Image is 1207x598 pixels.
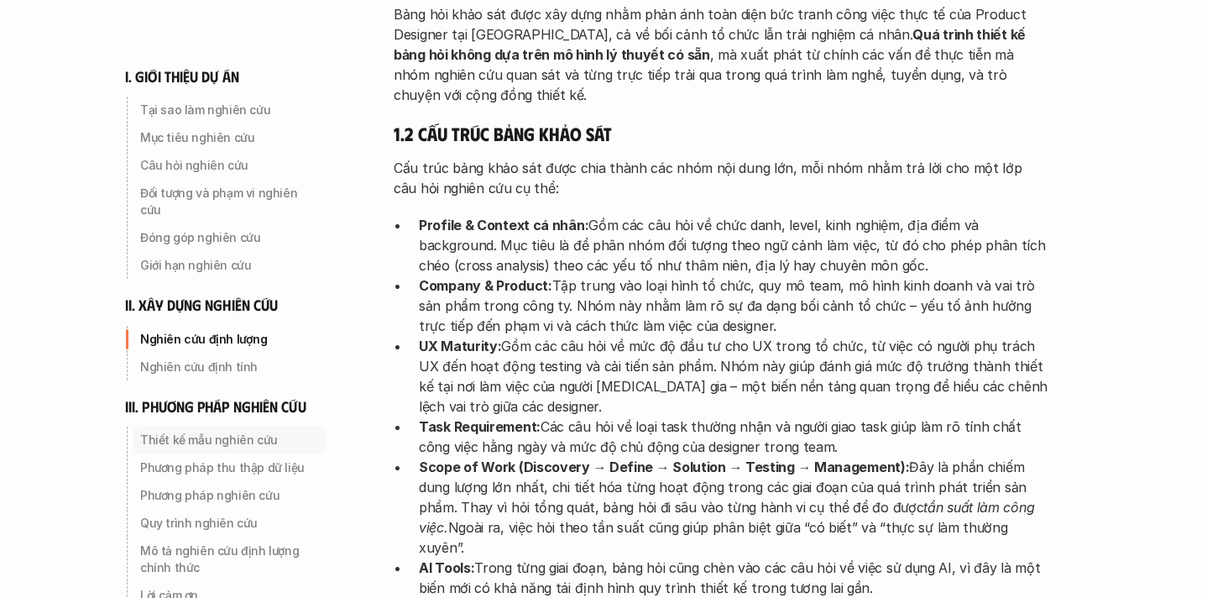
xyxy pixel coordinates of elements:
[394,158,1048,198] p: Cấu trúc bảng khảo sát được chia thành các nhóm nội dung lớn, mỗi nhóm nhằm trả lời cho một lớp c...
[140,129,320,146] p: Mục tiêu nghiên cứu
[419,499,1038,536] em: tần suất làm công việc.
[140,185,320,218] p: Đối tượng và phạm vi nghiên cứu
[125,482,327,509] a: Phương pháp nghiên cứu
[140,102,320,118] p: Tại sao làm nghiên cứu
[419,457,1048,558] p: Đây là phần chiếm dung lượng lớn nhất, chi tiết hóa từng hoạt động trong các giai đoạn của quá tr...
[140,543,320,576] p: Mô tả nghiên cứu định lượng chính thức
[125,97,327,123] a: Tại sao làm nghiên cứu
[125,224,327,251] a: Đóng góp nghiên cứu
[140,257,320,274] p: Giới hạn nghiên cứu
[419,417,1048,457] p: Các câu hỏi về loại task thường nhận và người giao task giúp làm rõ tính chất công việc hằng ngày...
[419,336,1048,417] p: Gồm các câu hỏi về mức độ đầu tư cho UX trong tổ chức, từ việc có người phụ trách UX đến hoạt độn...
[419,215,1048,275] p: Gồm các câu hỏi về chức danh, level, kinh nghiệm, địa điểm và background. Mục tiêu là để phân nhó...
[125,510,327,537] a: Quy trình nghiên cứu
[125,296,278,315] h6: ii. xây dựng nghiên cứu
[125,152,327,179] a: Câu hỏi nghiên cứu
[419,418,541,435] strong: Task Requirement:
[419,217,588,233] strong: Profile & Context cá nhân:
[125,252,327,279] a: Giới hạn nghiên cứu
[140,229,320,246] p: Đóng góp nghiên cứu
[125,326,327,353] a: Nghiên cứu định lượng
[125,538,327,581] a: Mô tả nghiên cứu định lượng chính thức
[140,157,320,174] p: Câu hỏi nghiên cứu
[419,459,909,475] strong: Scope of Work (Discovery → Define → Solution → Testing → Management):
[394,122,1048,145] h5: 1.2 Cấu trúc bảng khảo sát
[419,338,501,354] strong: UX Maturity:
[125,354,327,380] a: Nghiên cứu định tính
[419,277,552,294] strong: Company & Product:
[419,275,1048,336] p: Tập trung vào loại hình tổ chức, quy mô team, mô hình kinh doanh và vai trò sản phẩm trong công t...
[125,124,327,151] a: Mục tiêu nghiên cứu
[140,432,320,448] p: Thiết kế mẫu nghiên cứu
[140,331,320,348] p: Nghiên cứu định lượng
[140,459,320,476] p: Phương pháp thu thập dữ liệu
[140,515,320,532] p: Quy trình nghiên cứu
[394,4,1048,105] p: Bảng hỏi khảo sát được xây dựng nhằm phản ánh toàn diện bức tranh công việc thực tế của Product D...
[140,487,320,504] p: Phương pháp nghiên cứu
[125,67,239,87] h6: i. giới thiệu dự án
[419,558,1048,598] p: Trong từng giai đoạn, bảng hỏi cũng chèn vào các câu hỏi về việc sử dụng AI, vì đây là một biến m...
[125,427,327,454] a: Thiết kế mẫu nghiên cứu
[125,454,327,481] a: Phương pháp thu thập dữ liệu
[125,397,306,417] h6: iii. phương pháp nghiên cứu
[419,559,474,576] strong: AI Tools:
[125,180,327,223] a: Đối tượng và phạm vi nghiên cứu
[140,359,320,375] p: Nghiên cứu định tính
